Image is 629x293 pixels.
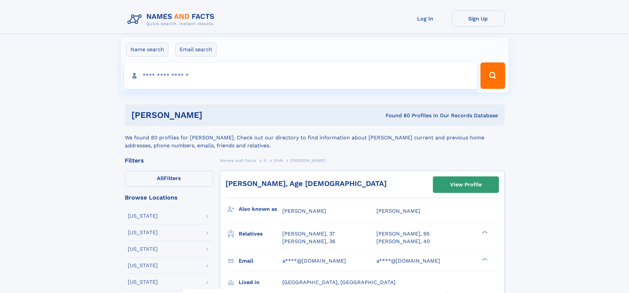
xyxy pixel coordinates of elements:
[125,126,505,150] div: We found 80 profiles for [PERSON_NAME]. Check out our directory to find information about [PERSON...
[175,43,217,56] label: Email search
[274,158,283,163] span: Shih
[239,228,282,239] h3: Relatives
[376,230,430,238] a: [PERSON_NAME], 95
[220,156,256,165] a: Names and Facts
[263,156,266,165] a: S
[125,195,213,201] div: Browse Locations
[274,156,283,165] a: Shih
[226,179,387,188] a: [PERSON_NAME], Age [DEMOGRAPHIC_DATA]
[376,238,430,245] a: [PERSON_NAME], 40
[124,62,478,89] input: search input
[290,158,326,163] span: [PERSON_NAME]
[294,112,498,119] div: Found 80 Profiles In Our Records Database
[282,279,396,285] span: [GEOGRAPHIC_DATA], [GEOGRAPHIC_DATA]
[128,246,158,252] div: [US_STATE]
[128,263,158,268] div: [US_STATE]
[480,230,488,235] div: ❯
[126,43,168,56] label: Name search
[263,158,266,163] span: S
[282,230,335,238] a: [PERSON_NAME], 37
[239,255,282,267] h3: Email
[125,11,220,28] img: Logo Names and Facts
[239,277,282,288] h3: Lived in
[128,213,158,219] div: [US_STATE]
[450,177,482,192] div: View Profile
[239,203,282,215] h3: Also known as
[157,175,164,181] span: All
[128,230,158,235] div: [US_STATE]
[452,11,505,27] a: Sign Up
[376,208,420,214] span: [PERSON_NAME]
[131,111,294,119] h1: [PERSON_NAME]
[125,158,213,164] div: Filters
[480,257,488,261] div: ❯
[282,238,335,245] a: [PERSON_NAME], 36
[480,62,505,89] button: Search Button
[125,171,213,187] label: Filters
[433,177,499,193] a: View Profile
[282,208,326,214] span: [PERSON_NAME]
[128,279,158,285] div: [US_STATE]
[399,11,452,27] a: Log In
